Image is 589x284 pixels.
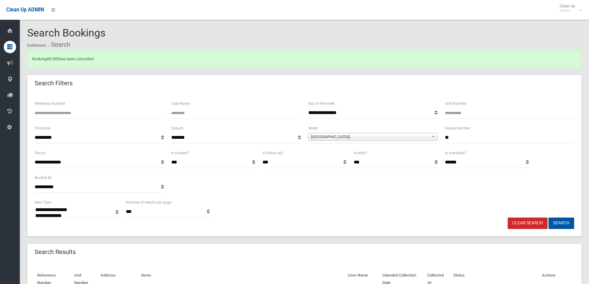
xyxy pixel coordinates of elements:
label: Suburb [171,125,183,132]
label: Street [308,125,318,132]
span: [GEOGRAPHIC_DATA]) [311,133,429,141]
label: User Name [171,100,190,107]
label: House Number [445,125,470,132]
small: Admin [560,8,575,13]
label: Day of the week [308,100,335,107]
div: Booking has been cancelled. [27,50,582,68]
a: Clear Search [508,218,548,229]
label: Is early? [354,150,367,156]
li: Search [47,39,70,50]
label: Is follow up? [262,150,284,156]
label: Postcode [35,125,50,132]
header: Search Results [27,246,83,258]
label: Item Type [35,199,51,206]
button: Search [548,218,574,229]
a: Dashboard [27,43,46,48]
label: Booked By [35,174,52,181]
label: Status [35,150,45,156]
span: Clean Up [557,4,581,13]
header: Search Filters [27,77,80,89]
label: Is missed? [171,150,189,156]
span: Clean Up ADMIN [6,7,44,13]
label: Is oversized? [445,150,466,156]
a: 481855 [46,57,59,61]
span: Search Bookings [27,27,106,39]
label: Reference Number [35,100,65,107]
label: Unit Number [445,100,466,107]
label: Number of results per page [126,199,171,206]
